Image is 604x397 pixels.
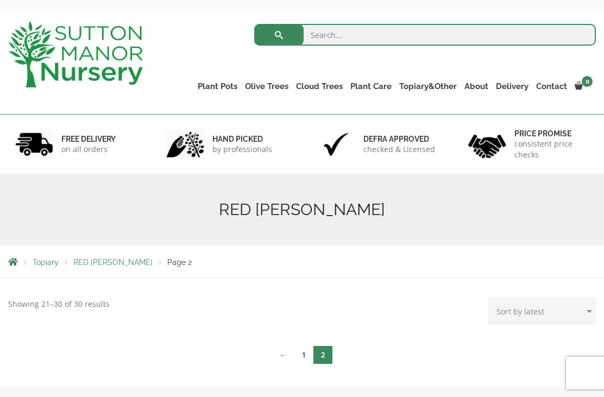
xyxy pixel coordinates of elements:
p: checked & Licensed [363,144,435,155]
a: Contact [532,79,571,94]
h6: hand picked [212,134,272,144]
nav: Product Pagination [8,345,596,368]
h6: Defra approved [363,134,435,144]
p: consistent price checks [514,138,589,160]
a: Delivery [492,79,532,94]
a: Page 1 [294,346,313,364]
span: Page 2 [167,258,192,267]
p: on all orders [61,144,116,155]
h1: RED [PERSON_NAME] [8,200,596,219]
img: logo [8,21,143,87]
img: 3.jpg [317,130,355,158]
img: 2.jpg [166,130,204,158]
select: Shop order [488,298,596,325]
a: ← [272,346,294,364]
span: Page 2 [313,346,332,364]
a: About [461,79,492,94]
a: Plant Pots [194,79,241,94]
h6: Price promise [514,129,589,138]
h6: FREE DELIVERY [61,134,116,144]
a: Topiary&Other [395,79,461,94]
img: 1.jpg [15,130,53,158]
p: by professionals [212,144,272,155]
span: 0 [582,76,593,87]
a: Plant Care [347,79,395,94]
nav: Breadcrumbs [8,257,596,266]
img: 4.jpg [468,128,506,161]
p: Showing 21–30 of 30 results [8,298,110,311]
a: 0 [571,79,596,94]
a: Olive Trees [241,79,292,94]
a: RED [PERSON_NAME] [73,258,153,267]
a: Cloud Trees [292,79,347,94]
input: Search... [254,24,596,46]
a: Topiary [33,258,59,267]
